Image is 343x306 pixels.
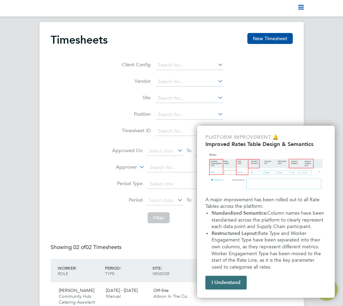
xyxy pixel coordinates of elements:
img: Updated Rates Table Design & Semantics [205,150,326,194]
strong: Standardized Semantics: [212,210,267,216]
span: [DATE] - [DATE] [106,287,138,293]
span: Column names have been standarised across the platform to clearly represent each data point and S... [212,210,325,229]
label: Vendor [120,78,151,84]
strong: Restructured Layout: [212,230,258,236]
span: To [184,146,193,155]
input: Search for... [148,163,215,172]
label: Timesheet ID [120,127,151,134]
span: Select date [149,148,173,154]
span: Community Hub Catering Assistant [59,293,95,305]
p: A major improvement has been rolled out to all Rate Tables across the platform: [205,196,326,210]
input: Search for... [156,60,223,70]
span: / [161,265,162,271]
label: Period Type [112,180,143,186]
p: Platform Improvement 🔔 [205,134,326,141]
span: Rate Type and Worker Engagement Type have been separated into their own columns, as they represen... [212,230,322,270]
div: PERIOD [103,262,151,280]
div: WORKER [56,262,104,280]
button: New Timesheet [247,33,293,44]
input: Select one [148,179,215,189]
h2: Improved Rates Table Design & Semantics [205,141,326,147]
h2: Timesheets [51,33,108,47]
input: Search for... [156,77,223,87]
input: Search for... [156,110,223,120]
span: Off-Site [153,287,169,293]
input: Search for... [156,126,223,136]
label: Period [112,197,143,203]
div: Showing [51,244,123,251]
div: SITE [151,262,198,280]
span: / [75,265,77,271]
label: Client Config [120,61,151,68]
span: ROLE [58,271,68,276]
span: TYPE [105,271,115,276]
span: 02 of [73,244,86,251]
label: Approved On [112,147,143,154]
label: Site [120,94,151,101]
label: Approver [106,164,137,171]
span: 02 Timesheets [73,244,121,251]
span: Select date [149,197,173,203]
input: Search for... [156,93,223,103]
span: VENDOR [152,271,169,276]
span: / [120,265,121,271]
span: Manual [106,293,121,299]
button: Filter [148,212,170,223]
span: To [184,195,193,204]
button: I Understand [205,276,247,290]
div: Improved Rate Table Semantics [197,126,335,298]
span: Albion In The Co… [153,293,192,299]
label: Position [120,111,151,117]
span: [PERSON_NAME] [59,287,94,293]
